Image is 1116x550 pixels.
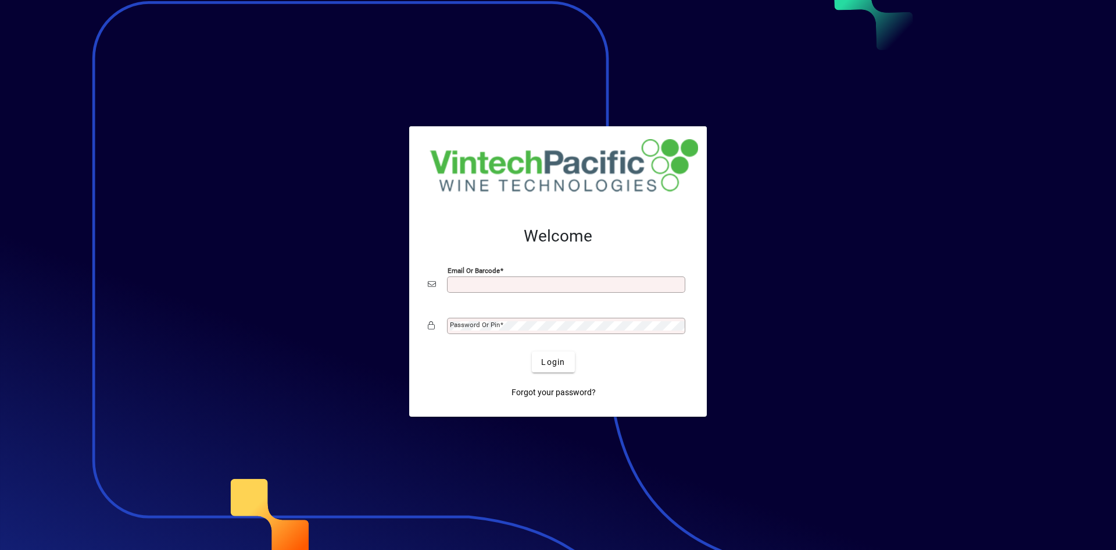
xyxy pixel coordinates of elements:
span: Login [541,356,565,368]
button: Login [532,352,574,372]
mat-label: Password or Pin [450,321,500,329]
span: Forgot your password? [512,386,596,399]
a: Forgot your password? [507,382,600,403]
mat-label: Email or Barcode [448,267,500,275]
h2: Welcome [428,226,688,246]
